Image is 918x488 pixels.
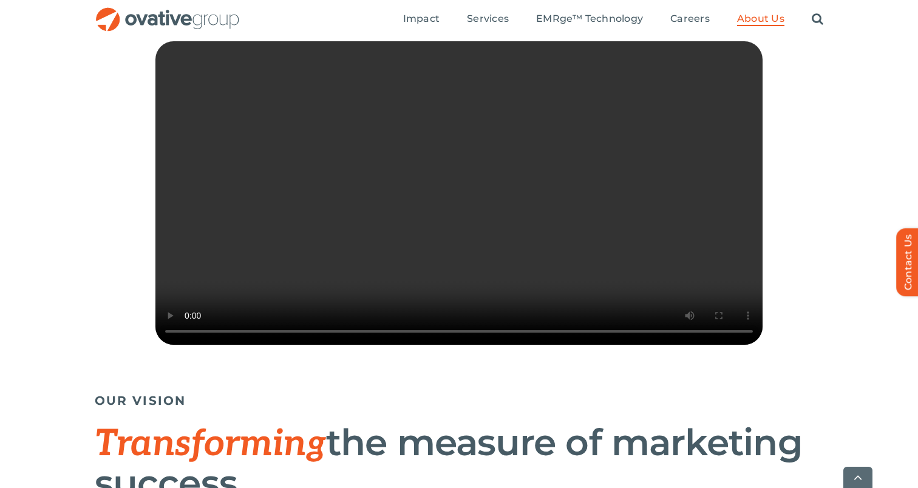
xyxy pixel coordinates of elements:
video: Sorry, your browser doesn't support embedded videos. [155,41,763,345]
a: Impact [403,13,440,26]
a: Search [812,13,823,26]
span: Services [467,13,509,25]
span: EMRge™ Technology [536,13,643,25]
span: About Us [737,13,784,25]
span: Transforming [95,422,326,466]
h5: OUR VISION [95,393,823,408]
a: Services [467,13,509,26]
a: OG_Full_horizontal_RGB [95,6,240,18]
a: Careers [670,13,710,26]
a: EMRge™ Technology [536,13,643,26]
a: About Us [737,13,784,26]
span: Impact [403,13,440,25]
span: Careers [670,13,710,25]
